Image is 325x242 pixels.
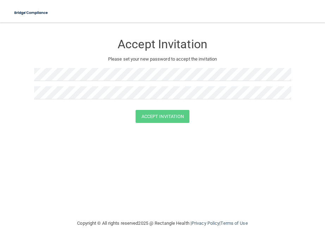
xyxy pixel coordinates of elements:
img: bridge_compliance_login_screen.278c3ca4.svg [11,6,52,20]
a: Privacy Policy [192,221,219,226]
iframe: Drift Widget Chat Controller [203,192,317,220]
p: Please set your new password to accept the invitation [39,55,286,63]
a: Terms of Use [220,221,248,226]
div: Copyright © All rights reserved 2025 @ Rectangle Health | | [34,212,291,235]
button: Accept Invitation [136,110,190,123]
h3: Accept Invitation [34,38,291,51]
